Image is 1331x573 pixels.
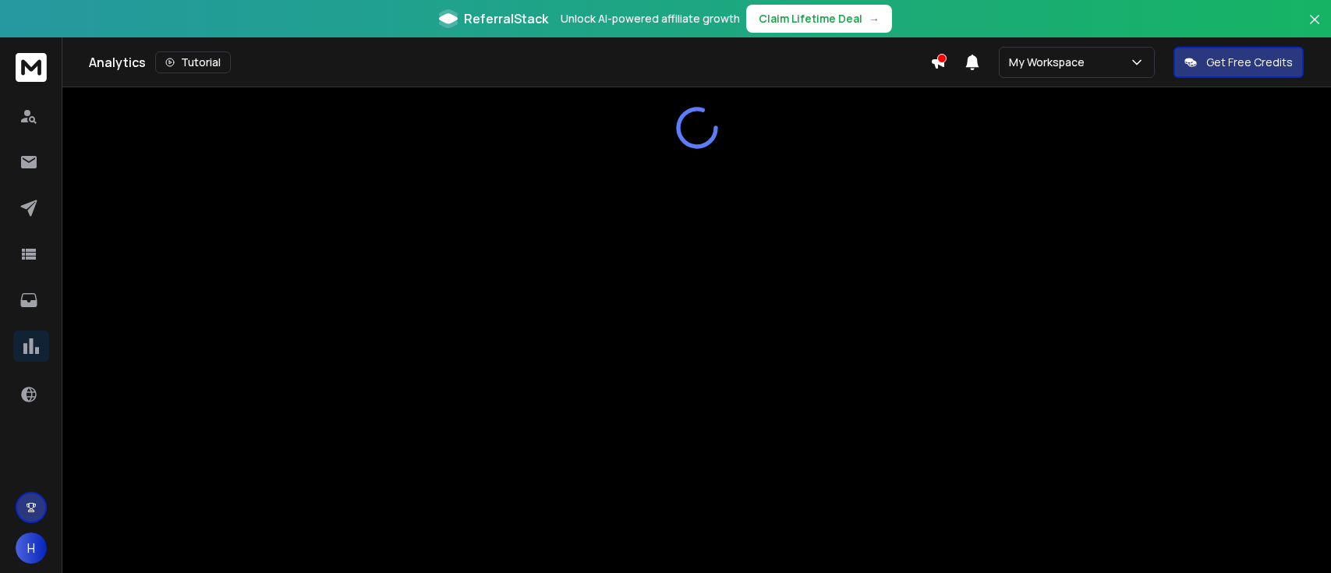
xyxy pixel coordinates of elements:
p: Get Free Credits [1206,55,1293,70]
button: Tutorial [155,51,231,73]
button: Get Free Credits [1173,47,1304,78]
button: Claim Lifetime Deal→ [746,5,892,33]
button: H [16,532,47,564]
span: ReferralStack [464,9,548,28]
span: → [869,11,880,27]
p: Unlock AI-powered affiliate growth [561,11,740,27]
button: Close banner [1304,9,1325,47]
div: Analytics [89,51,930,73]
p: My Workspace [1009,55,1091,70]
